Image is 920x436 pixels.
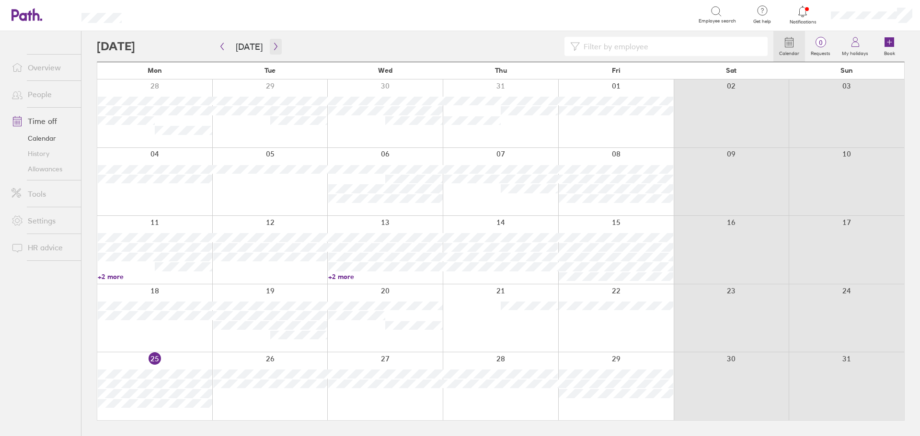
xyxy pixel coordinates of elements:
[787,19,818,25] span: Notifications
[726,67,736,74] span: Sat
[878,48,901,56] label: Book
[4,146,81,161] a: History
[495,67,507,74] span: Thu
[699,18,736,24] span: Employee search
[840,67,853,74] span: Sun
[773,48,805,56] label: Calendar
[805,39,836,46] span: 0
[148,10,172,19] div: Search
[328,272,443,281] a: +2 more
[4,85,81,104] a: People
[805,48,836,56] label: Requests
[787,5,818,25] a: Notifications
[4,58,81,77] a: Overview
[580,37,762,56] input: Filter by employee
[98,272,212,281] a: +2 more
[228,39,270,55] button: [DATE]
[4,131,81,146] a: Calendar
[4,184,81,203] a: Tools
[836,48,874,56] label: My holidays
[4,161,81,177] a: Allowances
[612,67,621,74] span: Fri
[4,238,81,257] a: HR advice
[378,67,392,74] span: Wed
[874,31,905,62] a: Book
[4,112,81,131] a: Time off
[148,67,162,74] span: Mon
[805,31,836,62] a: 0Requests
[747,19,778,24] span: Get help
[264,67,276,74] span: Tue
[836,31,874,62] a: My holidays
[773,31,805,62] a: Calendar
[4,211,81,230] a: Settings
